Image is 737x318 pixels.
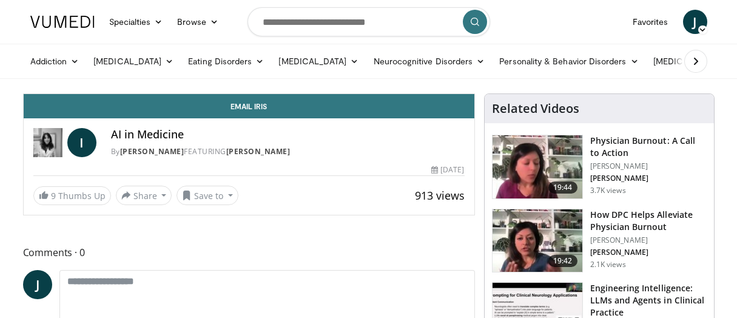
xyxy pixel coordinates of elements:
[102,10,170,34] a: Specialties
[116,186,172,205] button: Share
[493,209,582,272] img: 8c03ed1f-ed96-42cb-9200-2a88a5e9b9ab.150x105_q85_crop-smart_upscale.jpg
[590,186,626,195] p: 3.7K views
[590,161,707,171] p: [PERSON_NAME]
[24,94,474,118] a: Email Iris
[271,49,366,73] a: [MEDICAL_DATA]
[548,255,577,267] span: 19:42
[492,101,579,116] h4: Related Videos
[548,181,577,194] span: 19:44
[247,7,490,36] input: Search topics, interventions
[226,146,291,157] a: [PERSON_NAME]
[23,245,475,260] span: Comments 0
[590,248,707,257] p: [PERSON_NAME]
[67,128,96,157] a: I
[492,209,707,273] a: 19:42 How DPC Helps Alleviate Physician Burnout [PERSON_NAME] [PERSON_NAME] 2.1K views
[590,209,707,233] h3: How DPC Helps Alleviate Physician Burnout
[431,164,464,175] div: [DATE]
[23,270,52,299] a: J
[683,10,707,34] a: J
[590,235,707,245] p: [PERSON_NAME]
[177,186,238,205] button: Save to
[625,10,676,34] a: Favorites
[30,16,95,28] img: VuMedi Logo
[111,146,465,157] div: By FEATURING
[33,186,111,205] a: 9 Thumbs Up
[415,188,465,203] span: 913 views
[590,174,707,183] p: [PERSON_NAME]
[51,190,56,201] span: 9
[492,49,645,73] a: Personality & Behavior Disorders
[111,128,465,141] h4: AI in Medicine
[170,10,226,34] a: Browse
[86,49,181,73] a: [MEDICAL_DATA]
[492,135,707,199] a: 19:44 Physician Burnout: A Call to Action [PERSON_NAME] [PERSON_NAME] 3.7K views
[181,49,271,73] a: Eating Disorders
[590,260,626,269] p: 2.1K views
[590,135,707,159] h3: Physician Burnout: A Call to Action
[33,128,62,157] img: Dr. Iris Gorfinkel
[120,146,184,157] a: [PERSON_NAME]
[493,135,582,198] img: ae962841-479a-4fc3-abd9-1af602e5c29c.150x105_q85_crop-smart_upscale.jpg
[23,49,87,73] a: Addiction
[366,49,493,73] a: Neurocognitive Disorders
